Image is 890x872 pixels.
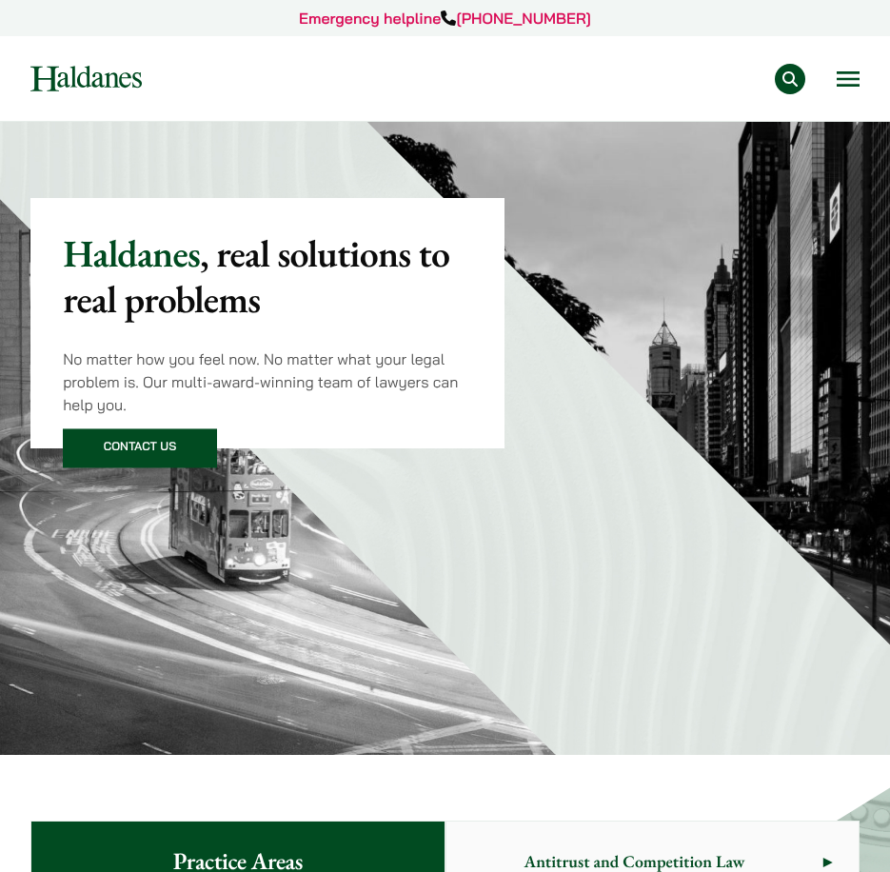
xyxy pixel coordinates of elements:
a: Emergency helpline[PHONE_NUMBER] [299,9,591,28]
p: Haldanes [63,230,472,322]
p: No matter how you feel now. No matter what your legal problem is. Our multi-award-winning team of... [63,347,472,416]
button: Open menu [837,71,860,87]
mark: , real solutions to real problems [63,228,449,324]
button: Search [775,64,805,94]
img: Logo of Haldanes [30,66,142,91]
a: Contact Us [63,429,217,468]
